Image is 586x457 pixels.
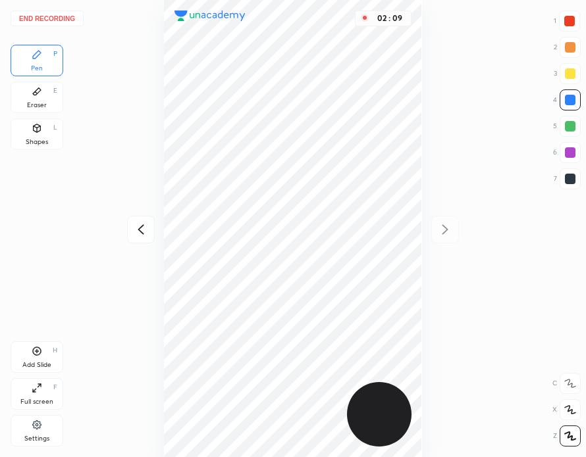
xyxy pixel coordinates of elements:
[553,425,581,446] div: Z
[553,142,581,163] div: 6
[27,102,47,108] div: Eraser
[53,384,57,391] div: F
[20,398,53,405] div: Full screen
[53,124,57,131] div: L
[554,168,581,189] div: 7
[174,11,246,21] img: logo.38c385cc.svg
[554,63,581,84] div: 3
[554,37,581,58] div: 2
[552,373,581,394] div: C
[24,435,49,442] div: Settings
[553,116,581,137] div: 5
[552,399,581,420] div: X
[53,347,57,354] div: H
[554,11,580,32] div: 1
[53,51,57,57] div: P
[374,14,406,23] div: 02 : 09
[22,362,51,368] div: Add Slide
[11,11,84,26] button: End recording
[26,139,48,145] div: Shapes
[31,65,43,72] div: Pen
[53,87,57,94] div: E
[553,89,581,110] div: 4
